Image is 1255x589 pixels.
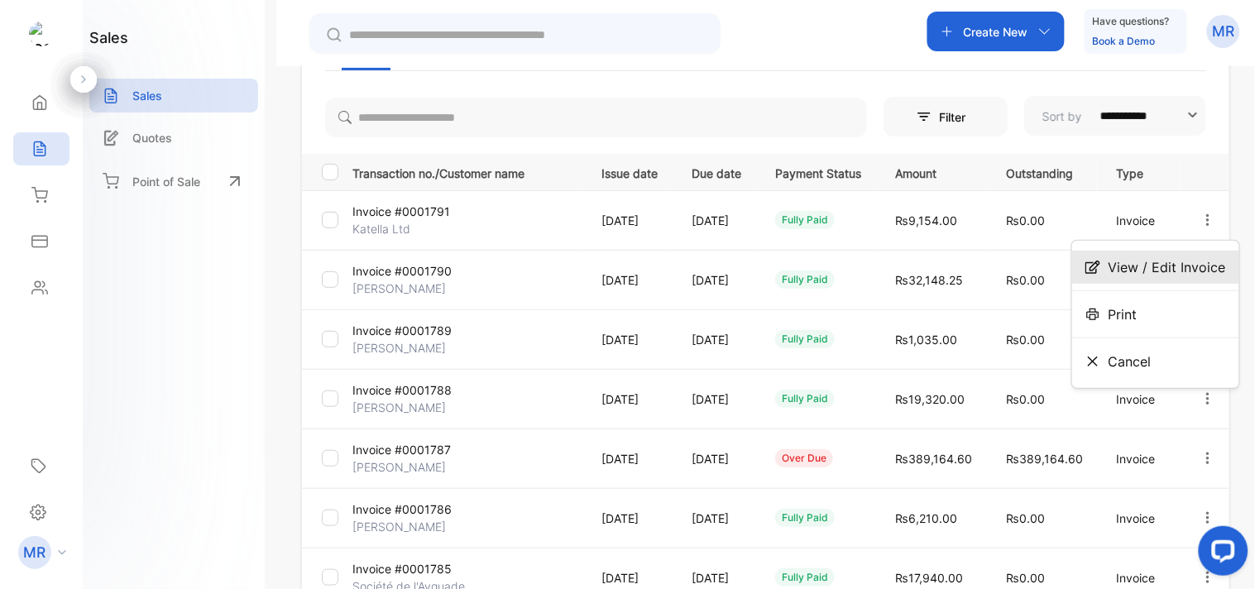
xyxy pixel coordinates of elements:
div: over due [775,449,833,467]
p: Outstanding [1006,161,1083,182]
p: Invoice [1117,510,1166,527]
p: Invoice [1117,569,1166,587]
p: [DATE] [692,450,741,467]
a: Point of Sale [89,163,258,199]
p: Filter [939,108,975,126]
p: [PERSON_NAME] [352,518,446,535]
p: [PERSON_NAME] [352,458,446,476]
button: Sort by [1024,96,1206,136]
p: Quotes [132,129,172,146]
p: [PERSON_NAME] [352,399,446,416]
p: Invoice [1117,450,1166,467]
span: ₨0.00 [1006,273,1045,287]
span: ₨1,035.00 [895,333,957,347]
div: fully paid [775,568,835,587]
p: Sales [132,87,162,104]
p: [DATE] [601,569,658,587]
a: Book a Demo [1093,35,1156,47]
p: [PERSON_NAME] [352,339,446,357]
div: fully paid [775,390,835,408]
p: Invoice #0001791 [352,203,450,220]
p: [DATE] [692,331,741,348]
p: Invoice #0001789 [352,322,452,339]
span: ₨32,148.25 [895,273,963,287]
p: [PERSON_NAME] [352,280,446,297]
span: ₨0.00 [1006,333,1045,347]
p: Invoice [1117,212,1166,229]
p: Invoice [1117,390,1166,408]
button: Filter [884,97,1008,136]
span: ₨0.00 [1006,571,1045,585]
p: Type [1117,161,1166,182]
img: logo [29,22,54,46]
span: ₨9,154.00 [895,213,957,227]
div: fully paid [775,509,835,527]
button: MR [1207,12,1240,51]
p: [DATE] [601,510,658,527]
p: MR [24,542,46,563]
a: Sales [89,79,258,113]
p: Sort by [1042,108,1082,125]
h1: sales [89,26,128,49]
p: Payment Status [775,161,861,182]
p: [DATE] [692,212,741,229]
p: [DATE] [601,390,658,408]
p: [DATE] [601,331,658,348]
span: ₨6,210.00 [895,511,957,525]
div: fully paid [775,271,835,289]
span: ₨0.00 [1006,392,1045,406]
span: ₨389,164.60 [895,452,972,466]
p: Point of Sale [132,173,200,190]
p: [DATE] [692,271,741,289]
span: View / Edit Invoice [1109,257,1226,277]
p: MR [1213,21,1235,42]
p: Katella Ltd [352,220,429,237]
span: ₨0.00 [1006,213,1045,227]
span: Cancel [1109,352,1152,371]
span: ₨19,320.00 [895,392,965,406]
p: [DATE] [601,450,658,467]
span: Print [1109,304,1138,324]
p: [DATE] [601,212,658,229]
span: ₨0.00 [1006,511,1045,525]
p: Have questions? [1093,13,1170,30]
p: Create New [964,23,1028,41]
p: Due date [692,161,741,182]
p: Invoice #0001788 [352,381,452,399]
p: Invoice #0001787 [352,441,451,458]
p: Transaction no./Customer name [352,161,581,182]
a: Quotes [89,121,258,155]
p: Issue date [601,161,658,182]
p: Amount [895,161,972,182]
p: Invoice #0001790 [352,262,452,280]
div: fully paid [775,211,835,229]
iframe: LiveChat chat widget [1186,520,1255,589]
p: [DATE] [692,390,741,408]
div: fully paid [775,330,835,348]
p: Invoice #0001786 [352,500,452,518]
button: Create New [927,12,1065,51]
p: [DATE] [601,271,658,289]
p: [DATE] [692,569,741,587]
p: [DATE] [692,510,741,527]
span: ₨17,940.00 [895,571,963,585]
p: Invoice #0001785 [352,560,452,577]
span: ₨389,164.60 [1006,452,1083,466]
